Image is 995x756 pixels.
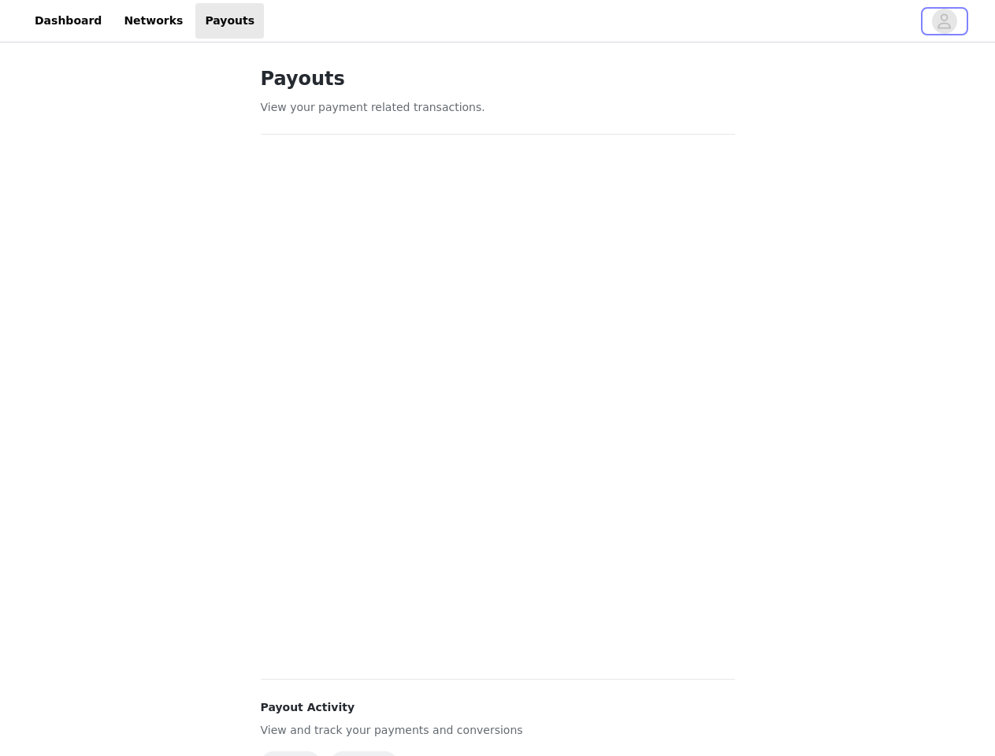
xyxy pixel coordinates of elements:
h4: Payout Activity [261,699,735,716]
a: Payouts [195,3,264,39]
a: Dashboard [25,3,111,39]
h1: Payouts [261,65,735,93]
p: View and track your payments and conversions [261,722,735,739]
div: avatar [937,9,952,34]
a: Networks [114,3,192,39]
p: View your payment related transactions. [261,99,735,116]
